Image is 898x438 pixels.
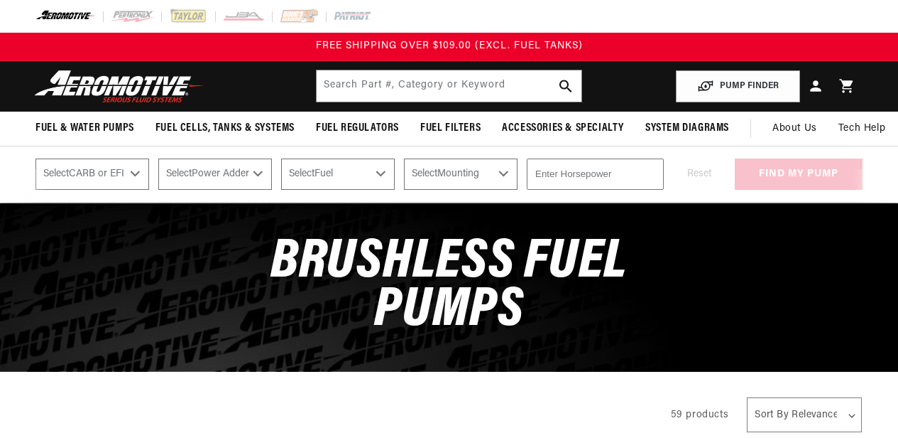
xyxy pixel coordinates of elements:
[158,159,272,190] select: Power Adder
[502,121,624,136] span: Accessories & Specialty
[317,70,581,102] input: Search by Part Number, Category or Keyword
[772,123,817,134] span: About Us
[31,70,208,103] img: Aeromotive
[35,159,149,190] select: CARB or EFI
[645,121,729,136] span: System Diagrams
[635,112,740,145] summary: System Diagrams
[410,112,491,145] summary: Fuel Filters
[270,235,628,339] span: Brushless Fuel Pumps
[316,41,583,51] span: FREE SHIPPING OVER $109.00 (EXCL. FUEL TANKS)
[316,121,399,136] span: Fuel Regulators
[550,70,581,102] button: search button
[828,112,896,146] summary: Tech Help
[155,121,295,136] span: Fuel Cells, Tanks & Systems
[491,112,635,145] summary: Accessories & Specialty
[25,112,145,145] summary: Fuel & Water Pumps
[762,112,828,146] a: About Us
[671,410,729,420] span: 59 products
[35,121,134,136] span: Fuel & Water Pumps
[838,121,885,137] span: Tech Help
[305,112,410,145] summary: Fuel Regulators
[420,121,481,136] span: Fuel Filters
[404,159,518,190] select: Mounting
[676,70,800,102] button: PUMP FINDER
[527,159,664,190] input: Enter Horsepower
[281,159,395,190] select: Fuel
[145,112,305,145] summary: Fuel Cells, Tanks & Systems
